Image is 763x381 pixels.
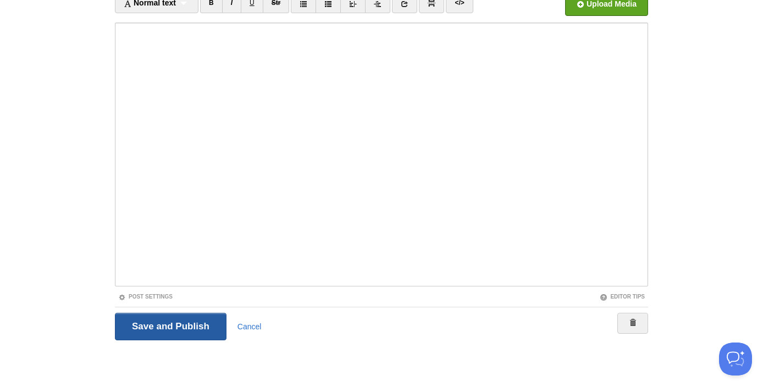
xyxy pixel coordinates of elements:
a: Post Settings [118,294,173,300]
a: Editor Tips [600,294,645,300]
input: Save and Publish [115,313,226,340]
iframe: Help Scout Beacon - Open [719,343,752,376]
a: Cancel [237,322,262,331]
